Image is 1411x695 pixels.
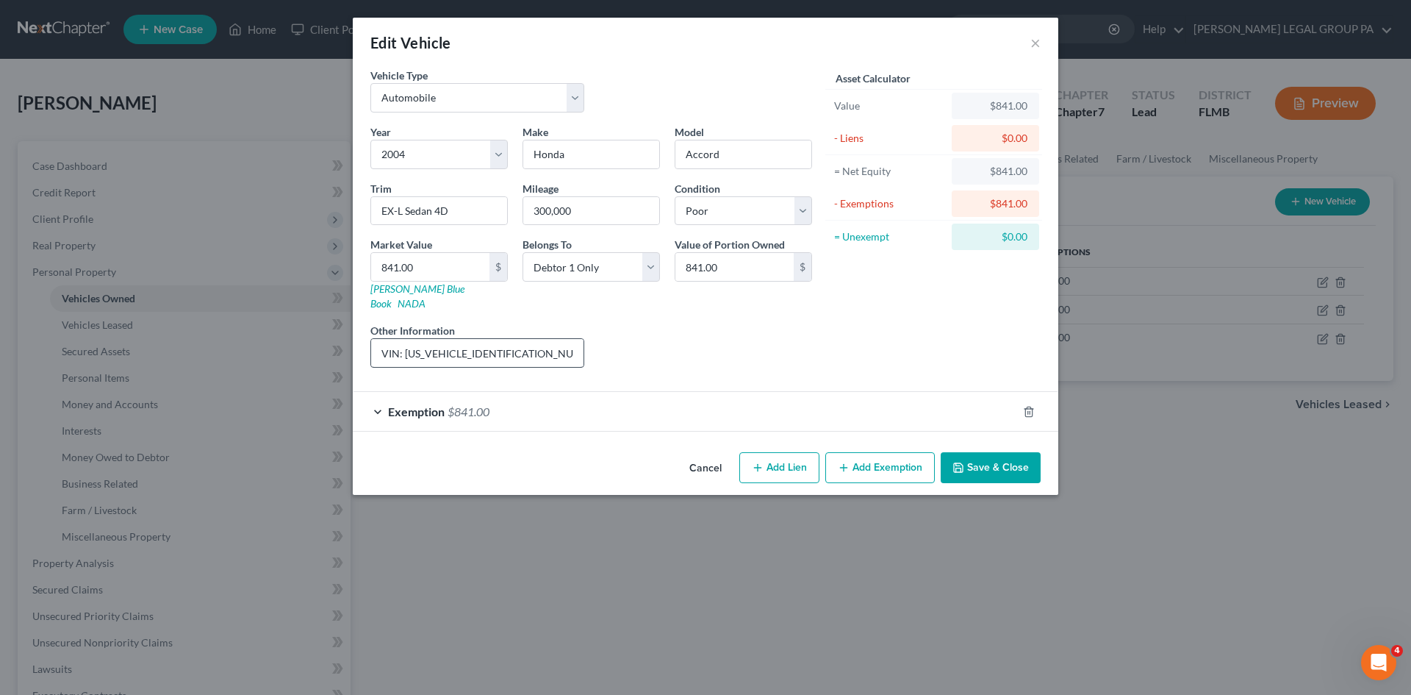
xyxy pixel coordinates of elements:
[523,140,659,168] input: ex. Nissan
[448,404,489,418] span: $841.00
[825,452,935,483] button: Add Exemption
[523,126,548,138] span: Make
[794,253,811,281] div: $
[675,181,720,196] label: Condition
[370,237,432,252] label: Market Value
[834,164,945,179] div: = Net Equity
[370,323,455,338] label: Other Information
[963,164,1027,179] div: $841.00
[371,197,507,225] input: ex. LS, LT, etc
[675,253,794,281] input: 0.00
[370,32,451,53] div: Edit Vehicle
[489,253,507,281] div: $
[675,124,704,140] label: Model
[523,238,572,251] span: Belongs To
[678,454,733,483] button: Cancel
[963,131,1027,146] div: $0.00
[963,99,1027,113] div: $841.00
[941,452,1041,483] button: Save & Close
[834,99,945,113] div: Value
[523,181,559,196] label: Mileage
[370,181,392,196] label: Trim
[675,140,811,168] input: ex. Altima
[834,229,945,244] div: = Unexempt
[1361,645,1396,680] iframe: Intercom live chat
[963,229,1027,244] div: $0.00
[1391,645,1403,657] span: 4
[1030,34,1041,51] button: ×
[739,452,819,483] button: Add Lien
[834,196,945,211] div: - Exemptions
[834,131,945,146] div: - Liens
[523,197,659,225] input: --
[370,282,464,310] a: [PERSON_NAME] Blue Book
[398,297,426,310] a: NADA
[963,196,1027,211] div: $841.00
[675,237,785,252] label: Value of Portion Owned
[370,124,391,140] label: Year
[371,253,489,281] input: 0.00
[370,68,428,83] label: Vehicle Type
[388,404,445,418] span: Exemption
[836,71,911,86] label: Asset Calculator
[371,339,584,367] input: (optional)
